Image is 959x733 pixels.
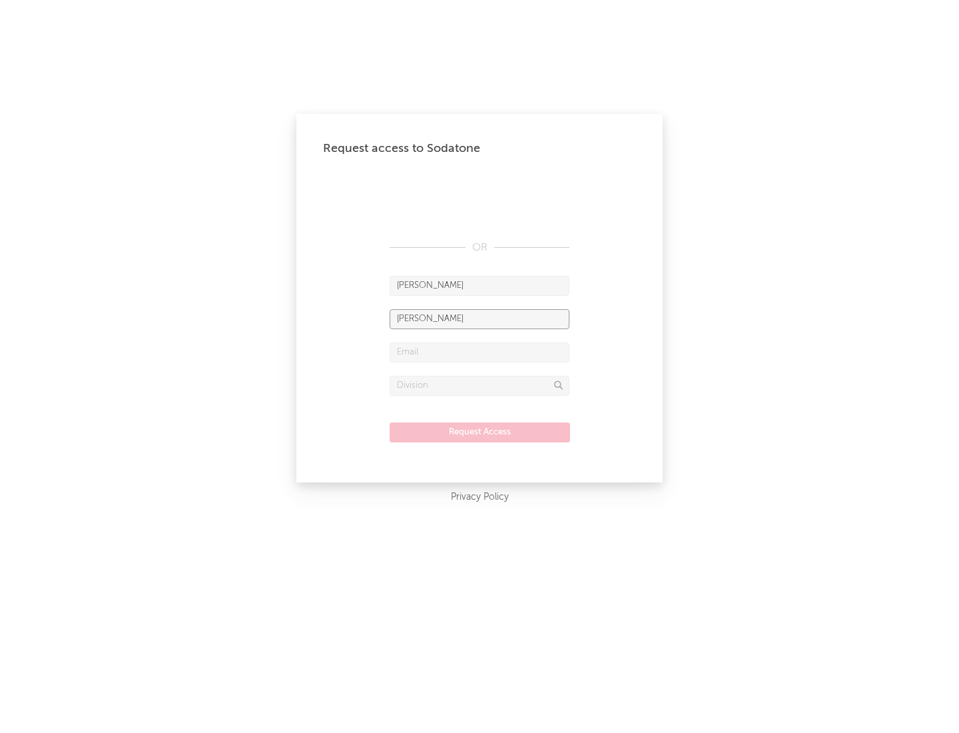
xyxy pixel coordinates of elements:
input: Division [390,376,569,396]
input: Last Name [390,309,569,329]
input: Email [390,343,569,363]
button: Request Access [390,422,570,442]
a: Privacy Policy [451,489,509,506]
input: First Name [390,276,569,296]
div: Request access to Sodatone [323,141,636,157]
div: OR [390,240,569,256]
